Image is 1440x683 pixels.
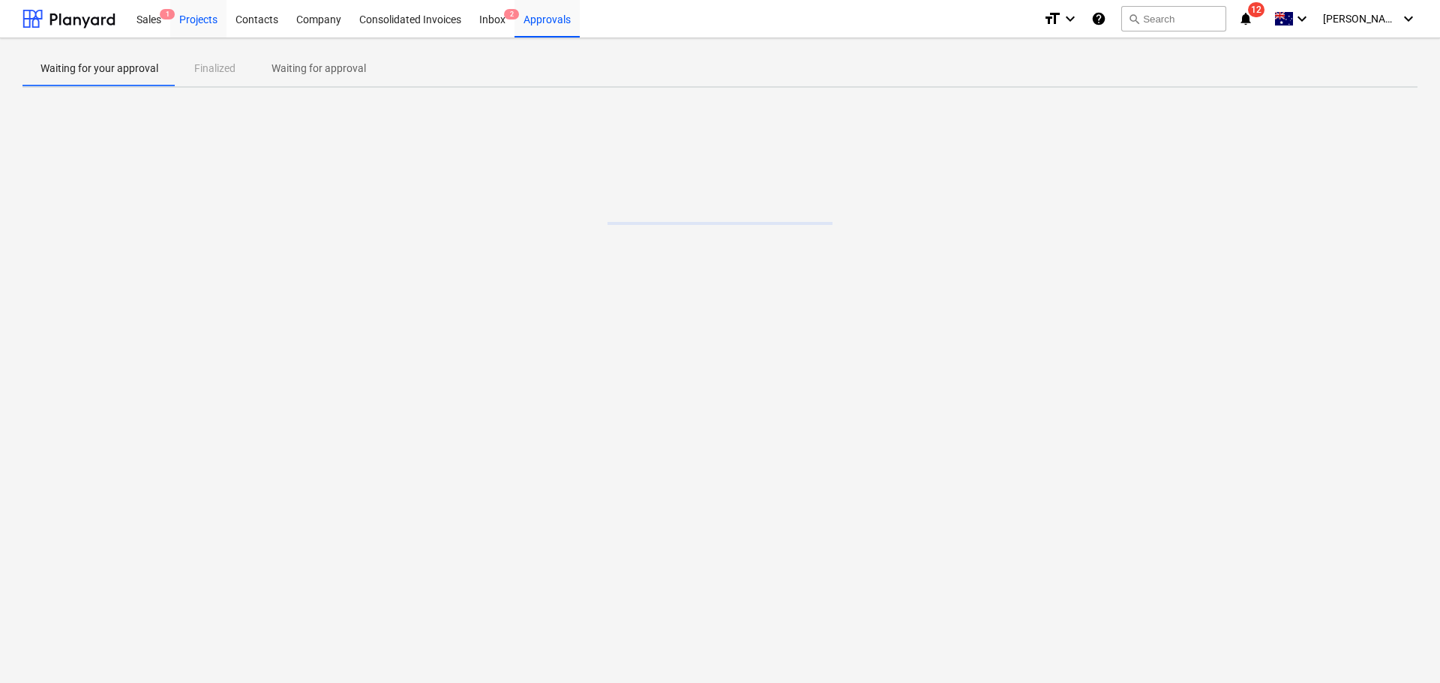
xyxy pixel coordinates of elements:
span: [PERSON_NAME] [1323,13,1398,25]
span: 2 [504,9,519,19]
i: Knowledge base [1091,10,1106,28]
i: keyboard_arrow_down [1399,10,1417,28]
span: 12 [1248,2,1264,17]
i: notifications [1238,10,1253,28]
i: keyboard_arrow_down [1293,10,1311,28]
button: Search [1121,6,1226,31]
span: 1 [160,9,175,19]
i: keyboard_arrow_down [1061,10,1079,28]
i: format_size [1043,10,1061,28]
span: search [1128,13,1140,25]
p: Waiting for approval [271,61,366,76]
p: Waiting for your approval [40,61,158,76]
